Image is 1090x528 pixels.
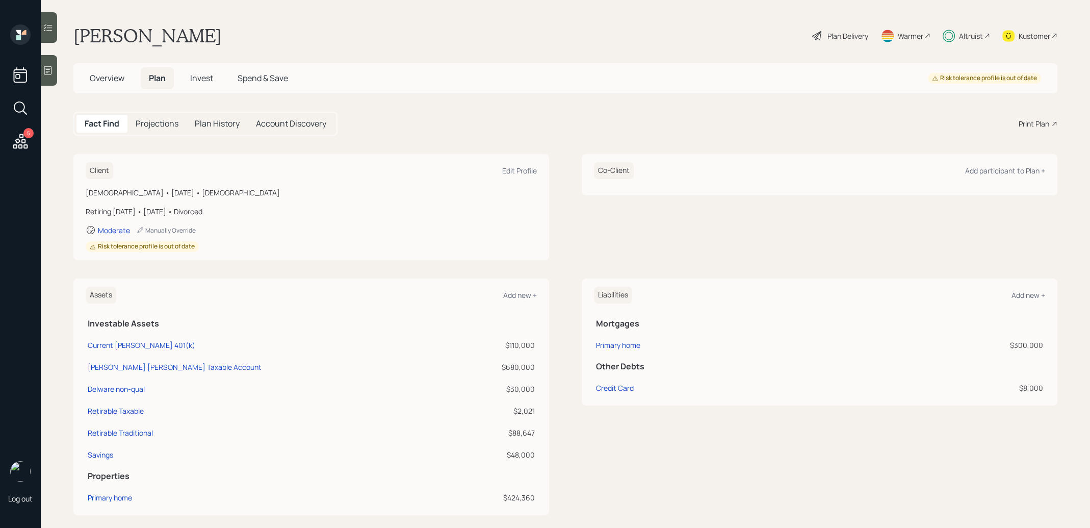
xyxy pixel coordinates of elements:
span: Plan [149,72,166,84]
h5: Mortgages [596,319,1043,329]
div: $424,360 [461,492,535,503]
div: Manually Override [136,226,196,235]
h5: Plan History [195,119,240,129]
div: Risk tolerance profile is out of date [90,242,195,251]
div: 5 [23,128,34,138]
div: Retirable Taxable [88,406,144,416]
h5: Investable Assets [88,319,535,329]
div: Credit Card [596,383,634,393]
div: $680,000 [461,362,535,372]
h6: Liabilities [594,287,632,304]
div: Primary home [596,340,640,350]
div: Altruist [959,31,983,41]
span: Overview [90,72,124,84]
div: Retiring [DATE] • [DATE] • Divorced [86,206,537,217]
div: Current [PERSON_NAME] 401(k) [88,340,195,350]
div: Add participant to Plan + [965,166,1045,175]
div: [DEMOGRAPHIC_DATA] • [DATE] • [DEMOGRAPHIC_DATA] [86,187,537,198]
div: Delware non-qual [88,384,145,394]
div: Warmer [898,31,923,41]
div: Kustomer [1019,31,1050,41]
h6: Client [86,162,113,179]
h5: Other Debts [596,362,1043,371]
div: Add new + [503,290,537,300]
h5: Account Discovery [256,119,326,129]
div: $300,000 [851,340,1043,350]
div: [PERSON_NAME] [PERSON_NAME] Taxable Account [88,362,262,372]
div: Primary home [88,492,132,503]
div: Retirable Traditional [88,428,153,438]
h6: Co-Client [594,162,634,179]
div: Edit Profile [502,166,537,175]
div: $88,647 [461,428,535,438]
div: Add new + [1011,290,1045,300]
h6: Assets [86,287,116,304]
div: Print Plan [1019,118,1049,129]
div: Moderate [98,225,130,235]
div: Risk tolerance profile is out of date [932,74,1037,83]
div: Log out [8,494,33,504]
h5: Projections [136,119,178,129]
div: $8,000 [851,383,1043,393]
div: $48,000 [461,449,535,460]
span: Invest [190,72,213,84]
div: Plan Delivery [827,31,868,41]
h5: Fact Find [85,119,119,129]
span: Spend & Save [238,72,288,84]
div: $2,021 [461,406,535,416]
img: treva-nostdahl-headshot.png [10,461,31,482]
div: $110,000 [461,340,535,350]
div: Savings [88,449,113,460]
div: $30,000 [461,384,535,394]
h5: Properties [88,471,535,481]
h1: [PERSON_NAME] [73,24,222,47]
